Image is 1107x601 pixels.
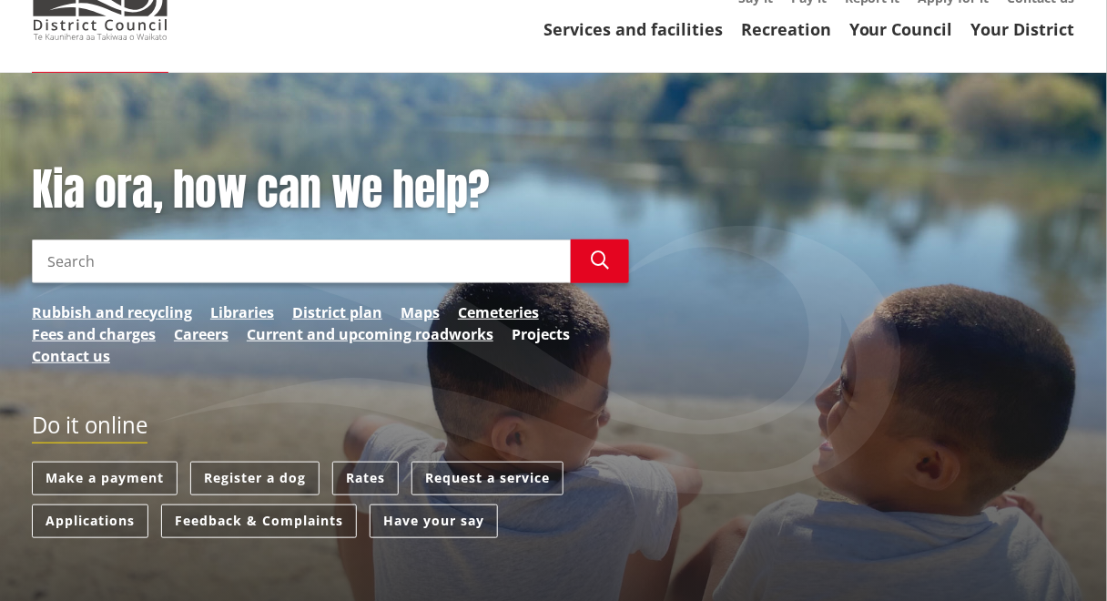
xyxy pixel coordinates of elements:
a: Feedback & Complaints [161,504,357,538]
a: Contact us [32,345,110,367]
a: Register a dog [190,462,320,495]
a: Recreation [741,18,831,40]
a: Your Council [849,18,953,40]
a: Fees and charges [32,323,156,345]
a: District plan [292,301,382,323]
a: Make a payment [32,462,178,495]
input: Search input [32,239,571,283]
a: Cemeteries [458,301,539,323]
a: Request a service [411,462,564,495]
a: Your District [971,18,1075,40]
h2: Do it online [32,413,147,444]
a: Libraries [210,301,274,323]
a: Careers [174,323,229,345]
a: Projects [512,323,570,345]
a: Have your say [370,504,498,538]
iframe: Messenger Launcher [1023,525,1089,590]
a: Maps [401,301,440,323]
a: Services and facilities [543,18,723,40]
h1: Kia ora, how can we help? [32,164,629,217]
a: Rubbish and recycling [32,301,192,323]
a: Current and upcoming roadworks [247,323,493,345]
a: Applications [32,504,148,538]
a: Rates [332,462,399,495]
